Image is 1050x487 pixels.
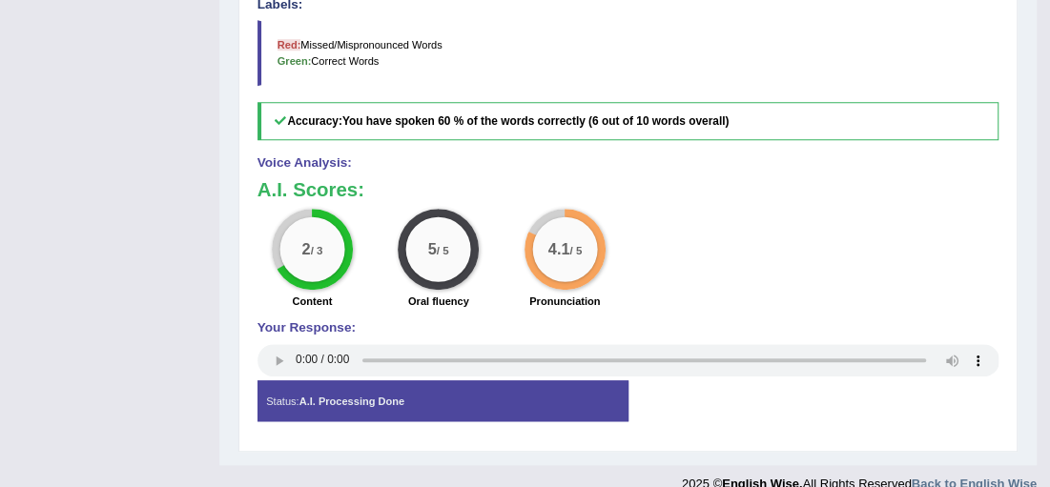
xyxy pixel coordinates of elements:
h5: Accuracy: [257,102,999,141]
b: A.I. Scores: [257,179,364,200]
div: Status: [257,380,628,422]
h4: Your Response: [257,321,999,335]
label: Pronunciation [529,294,600,309]
label: Content [293,294,333,309]
small: / 5 [437,244,449,256]
blockquote: Missed/Mispronounced Words Correct Words [257,20,999,85]
b: Green: [278,55,312,67]
small: / 3 [311,244,323,256]
h4: Voice Analysis: [257,156,999,171]
big: 4.1 [547,240,569,257]
big: 2 [301,240,310,257]
label: Oral fluency [408,294,469,309]
b: You have spoken 60 % of the words correctly (6 out of 10 words overall) [342,114,729,128]
small: / 5 [569,244,582,256]
strong: A.I. Processing Done [299,396,405,407]
b: Red: [278,39,301,51]
big: 5 [428,240,437,257]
